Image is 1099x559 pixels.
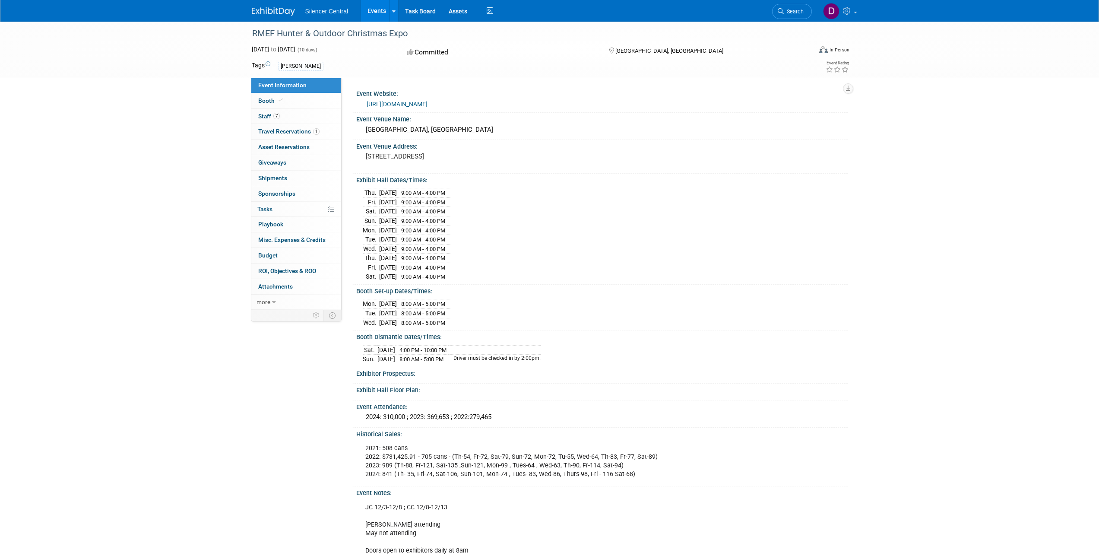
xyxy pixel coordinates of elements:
span: 9:00 AM - 4:00 PM [401,190,445,196]
a: more [251,295,341,310]
a: Event Information [251,78,341,93]
a: [URL][DOMAIN_NAME] [367,101,428,108]
div: Committed [404,45,595,60]
td: Tue. [363,235,379,245]
span: 7 [273,113,280,119]
span: Attachments [258,283,293,290]
span: Tasks [257,206,272,213]
span: 9:00 AM - 4:00 PM [401,208,445,215]
td: [DATE] [379,299,397,309]
span: Silencer Central [305,8,348,15]
td: Sat. [363,345,377,355]
a: Asset Reservations [251,140,341,155]
img: ExhibitDay [252,7,295,16]
div: Exhibit Hall Floor Plan: [356,384,848,394]
a: Staff7 [251,109,341,124]
a: Shipments [251,171,341,186]
span: Travel Reservations [258,128,320,135]
td: Sun. [363,355,377,364]
span: 9:00 AM - 4:00 PM [401,218,445,224]
td: [DATE] [379,235,397,245]
td: [DATE] [379,254,397,263]
span: Shipments [258,175,287,181]
td: [DATE] [379,309,397,318]
td: [DATE] [379,272,397,281]
td: [DATE] [379,318,397,327]
span: to [269,46,278,53]
td: Fri. [363,263,379,272]
span: [GEOGRAPHIC_DATA], [GEOGRAPHIC_DATA] [615,48,723,54]
div: 2021: 508 cans 2022: $731,425.91 - 705 cans - (Th-54, Fr-72, Sat-79, Sun-72, Mon-72, Tu-55, Wed-6... [359,440,752,483]
div: Event Format [761,45,850,58]
td: [DATE] [379,188,397,198]
a: Booth [251,93,341,108]
span: 9:00 AM - 4:00 PM [401,273,445,280]
td: [DATE] [379,216,397,226]
a: Budget [251,248,341,263]
span: 9:00 AM - 4:00 PM [401,227,445,234]
span: Staff [258,113,280,120]
span: 8:00 AM - 5:00 PM [399,356,443,362]
span: 9:00 AM - 4:00 PM [401,255,445,261]
span: 9:00 AM - 4:00 PM [401,246,445,252]
td: Sun. [363,216,379,226]
span: 9:00 AM - 4:00 PM [401,236,445,243]
span: more [257,299,270,305]
div: Event Venue Address: [356,140,848,151]
span: Event Information [258,82,307,89]
span: 4:00 PM - 10:00 PM [399,347,447,353]
a: Search [772,4,812,19]
span: 8:00 AM - 5:00 PM [401,310,445,317]
a: Tasks [251,202,341,217]
td: Toggle Event Tabs [323,310,341,321]
i: Booth reservation complete [279,98,283,103]
span: 1 [313,128,320,135]
span: Search [784,8,804,15]
img: Derek Hieb [823,3,839,19]
span: Budget [258,252,278,259]
td: Tags [252,61,270,71]
span: Playbook [258,221,283,228]
td: Fri. [363,197,379,207]
span: Misc. Expenses & Credits [258,236,326,243]
div: 2024: 310,000 ; 2023: 369,653 ; 2022:279,465 [363,410,841,424]
td: [DATE] [379,263,397,272]
span: 9:00 AM - 4:00 PM [401,199,445,206]
div: [PERSON_NAME] [278,62,323,71]
a: Misc. Expenses & Credits [251,232,341,248]
td: [DATE] [379,226,397,235]
td: Thu. [363,254,379,263]
div: Exhibit Hall Dates/Times: [356,174,848,184]
div: Event Notes: [356,486,848,497]
td: Thu. [363,188,379,198]
pre: [STREET_ADDRESS] [366,152,551,160]
td: Mon. [363,299,379,309]
td: Wed. [363,318,379,327]
div: Historical Sales: [356,428,848,438]
div: Exhibitor Prospectus: [356,367,848,378]
span: Giveaways [258,159,286,166]
td: Sat. [363,272,379,281]
td: Wed. [363,244,379,254]
td: [DATE] [377,355,395,364]
span: Booth [258,97,285,104]
td: Tue. [363,309,379,318]
td: [DATE] [379,197,397,207]
td: [DATE] [379,244,397,254]
a: Sponsorships [251,186,341,201]
div: Event Website: [356,87,848,98]
div: Event Rating [826,61,849,65]
div: RMEF Hunter & Outdoor Christmas Expo [249,26,799,41]
a: ROI, Objectives & ROO [251,264,341,279]
div: Event Attendance: [356,400,848,411]
td: [DATE] [379,207,397,216]
div: [GEOGRAPHIC_DATA], [GEOGRAPHIC_DATA] [363,123,841,137]
span: 9:00 AM - 4:00 PM [401,264,445,271]
img: Format-Inperson.png [819,46,828,53]
td: Driver must be checked in by 2:00pm. [448,355,541,364]
span: 8:00 AM - 5:00 PM [401,301,445,307]
a: Travel Reservations1 [251,124,341,139]
span: [DATE] [DATE] [252,46,295,53]
div: In-Person [829,47,849,53]
a: Attachments [251,279,341,294]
